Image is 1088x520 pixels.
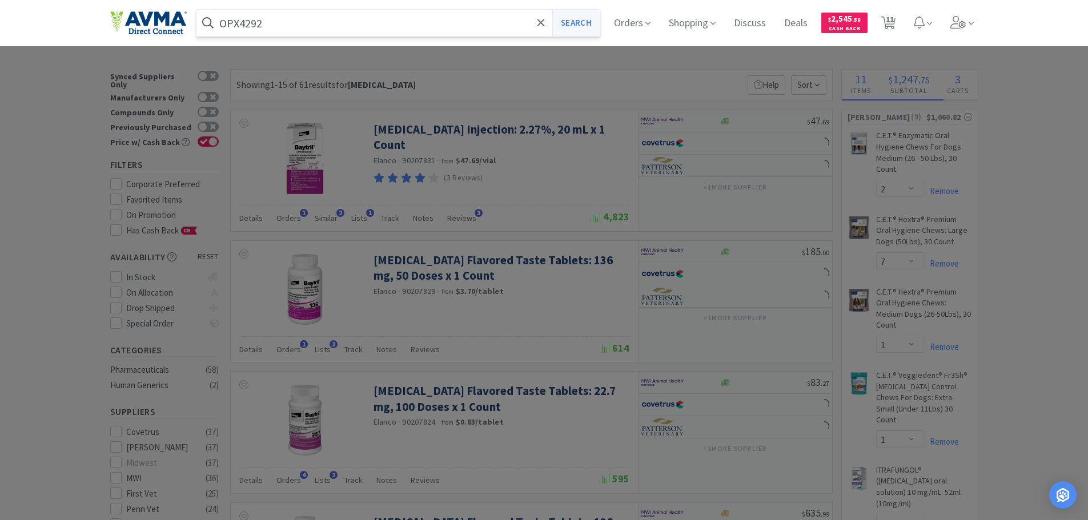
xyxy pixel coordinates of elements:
div: Open Intercom Messenger [1049,481,1077,509]
a: Discuss [729,18,770,29]
a: Deals [780,18,812,29]
a: 11 [877,19,900,30]
span: Cash Back [828,26,861,33]
input: Search by item, sku, manufacturer, ingredient, size... [196,10,600,36]
img: e4e33dab9f054f5782a47901c742baa9_102.png [110,11,187,35]
span: 2,545 [828,13,861,24]
span: . 58 [852,16,861,23]
button: Search [552,10,600,36]
a: $2,545.58Cash Back [821,7,868,38]
span: $ [828,16,831,23]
